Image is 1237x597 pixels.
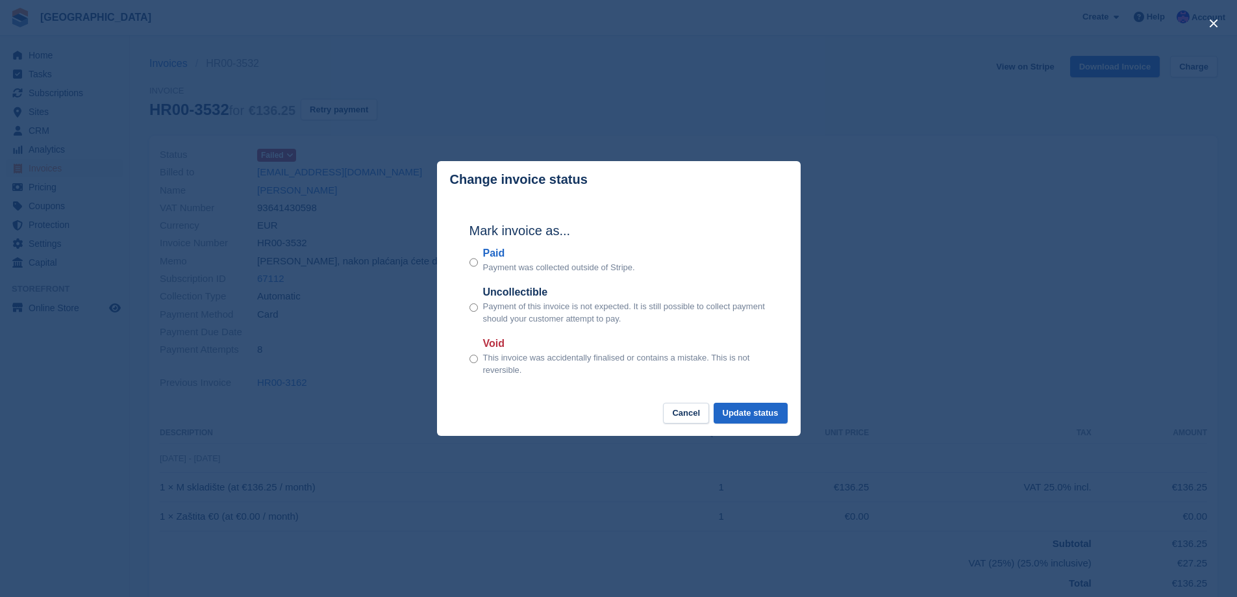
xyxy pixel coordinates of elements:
p: Payment of this invoice is not expected. It is still possible to collect payment should your cust... [483,300,768,325]
label: Uncollectible [483,285,768,300]
p: Change invoice status [450,172,588,187]
button: close [1203,13,1224,34]
button: Update status [714,403,788,424]
p: This invoice was accidentally finalised or contains a mistake. This is not reversible. [483,351,768,377]
p: Payment was collected outside of Stripe. [483,261,635,274]
button: Cancel [663,403,709,424]
label: Void [483,336,768,351]
label: Paid [483,246,635,261]
h2: Mark invoice as... [469,221,768,240]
